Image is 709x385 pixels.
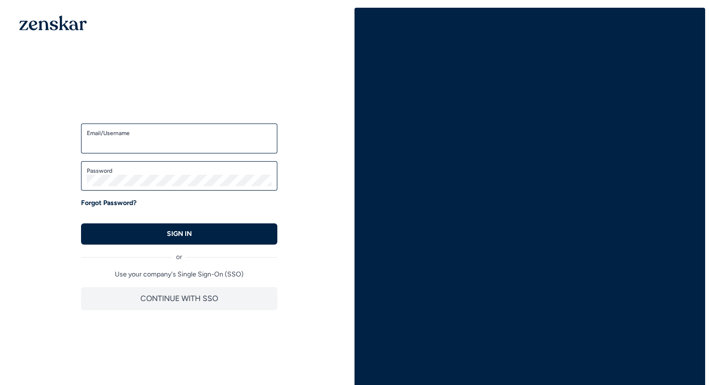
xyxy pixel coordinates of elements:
p: SIGN IN [167,229,192,239]
p: Use your company's Single Sign-On (SSO) [81,270,277,279]
a: Forgot Password? [81,198,136,208]
div: or [81,245,277,262]
label: Email/Username [87,129,272,137]
button: SIGN IN [81,223,277,245]
label: Password [87,167,272,175]
button: CONTINUE WITH SSO [81,287,277,310]
img: 1OGAJ2xQqyY4LXKgY66KYq0eOWRCkrZdAb3gUhuVAqdWPZE9SRJmCz+oDMSn4zDLXe31Ii730ItAGKgCKgCCgCikA4Av8PJUP... [19,15,87,30]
